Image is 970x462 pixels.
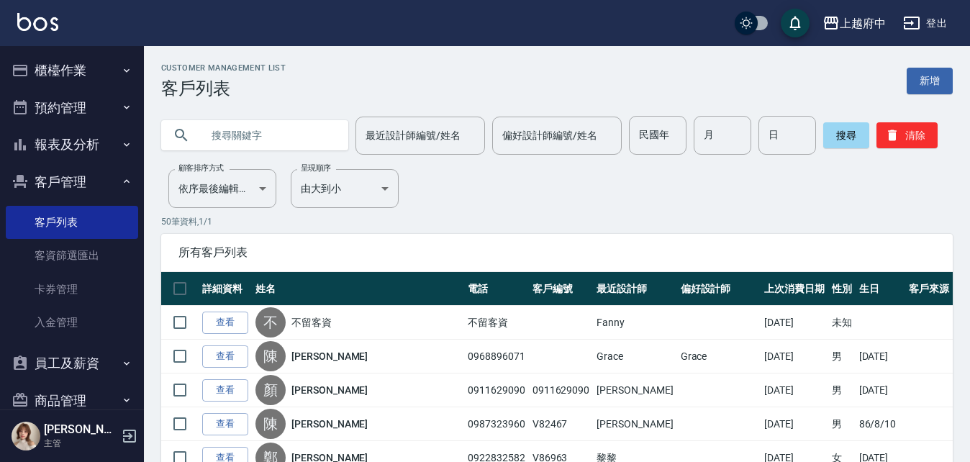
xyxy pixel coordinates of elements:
img: Logo [17,13,58,31]
td: [DATE] [761,340,828,373]
button: 清除 [876,122,938,148]
th: 生日 [856,272,906,306]
div: 上越府中 [840,14,886,32]
td: [DATE] [761,306,828,340]
button: 員工及薪資 [6,345,138,382]
a: 查看 [202,345,248,368]
a: [PERSON_NAME] [291,349,368,363]
a: 查看 [202,312,248,334]
th: 上次消費日期 [761,272,828,306]
th: 詳細資料 [199,272,252,306]
h3: 客戶列表 [161,78,286,99]
a: 新增 [907,68,953,94]
td: 男 [828,340,856,373]
td: [DATE] [856,340,906,373]
button: 登出 [897,10,953,37]
td: 0987323960 [464,407,529,441]
div: 不 [255,307,286,338]
button: 上越府中 [817,9,892,38]
button: 櫃檯作業 [6,52,138,89]
button: 報表及分析 [6,126,138,163]
a: 查看 [202,413,248,435]
a: 查看 [202,379,248,402]
th: 偏好設計師 [677,272,761,306]
input: 搜尋關鍵字 [201,116,337,155]
h2: Customer Management List [161,63,286,73]
a: 客戶列表 [6,206,138,239]
img: Person [12,422,40,450]
td: [DATE] [856,373,906,407]
a: [PERSON_NAME] [291,417,368,431]
td: 不留客資 [464,306,529,340]
th: 性別 [828,272,856,306]
a: 客資篩選匯出 [6,239,138,272]
div: 依序最後編輯時間 [168,169,276,208]
p: 主管 [44,437,117,450]
button: 商品管理 [6,382,138,420]
a: 不留客資 [291,315,332,330]
a: [PERSON_NAME] [291,383,368,397]
p: 50 筆資料, 1 / 1 [161,215,953,228]
label: 呈現順序 [301,163,331,173]
button: 搜尋 [823,122,869,148]
td: 86/8/10 [856,407,906,441]
div: 陳 [255,341,286,371]
td: 男 [828,407,856,441]
label: 顧客排序方式 [178,163,224,173]
div: 由大到小 [291,169,399,208]
td: [PERSON_NAME] [593,407,676,441]
h5: [PERSON_NAME] [44,422,117,437]
button: 客戶管理 [6,163,138,201]
div: 陳 [255,409,286,439]
button: 預約管理 [6,89,138,127]
th: 電話 [464,272,529,306]
a: 入金管理 [6,306,138,339]
td: [PERSON_NAME] [593,373,676,407]
td: Grace [677,340,761,373]
th: 姓名 [252,272,464,306]
th: 最近設計師 [593,272,676,306]
td: 0911629090 [464,373,529,407]
div: 顏 [255,375,286,405]
td: 0968896071 [464,340,529,373]
a: 卡券管理 [6,273,138,306]
th: 客戶編號 [529,272,594,306]
td: Grace [593,340,676,373]
td: 未知 [828,306,856,340]
td: Fanny [593,306,676,340]
td: 男 [828,373,856,407]
th: 客戶來源 [905,272,953,306]
button: save [781,9,810,37]
td: [DATE] [761,373,828,407]
td: 0911629090 [529,373,594,407]
span: 所有客戶列表 [178,245,935,260]
td: V82467 [529,407,594,441]
td: [DATE] [761,407,828,441]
